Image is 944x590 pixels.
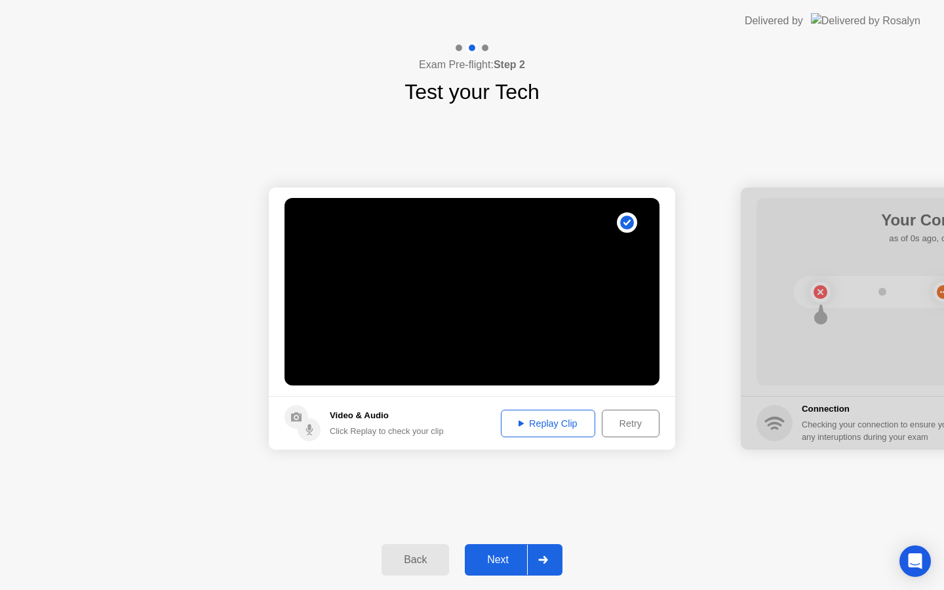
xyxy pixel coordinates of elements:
[469,554,527,566] div: Next
[330,409,444,422] h5: Video & Audio
[505,418,591,429] div: Replay Clip
[602,410,659,437] button: Retry
[465,544,562,576] button: Next
[745,13,803,29] div: Delivered by
[419,57,525,73] h4: Exam Pre-flight:
[330,425,444,437] div: Click Replay to check your clip
[501,410,595,437] button: Replay Clip
[385,554,445,566] div: Back
[404,76,540,108] h1: Test your Tech
[811,13,920,28] img: Delivered by Rosalyn
[899,545,931,577] div: Open Intercom Messenger
[606,418,655,429] div: Retry
[382,544,449,576] button: Back
[494,59,525,70] b: Step 2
